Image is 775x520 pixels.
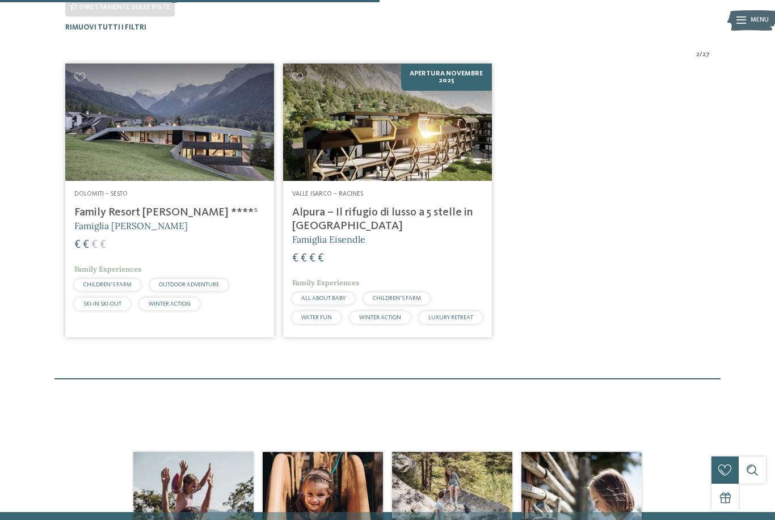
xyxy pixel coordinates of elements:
span: WINTER ACTION [149,301,191,307]
span: CHILDREN’S FARM [83,282,132,288]
span: Valle Isarco – Racines [292,191,363,197]
h4: Family Resort [PERSON_NAME] ****ˢ [74,206,265,219]
h4: Alpura – Il rifugio di lusso a 5 stelle in [GEOGRAPHIC_DATA] [292,206,483,233]
span: CHILDREN’S FARM [373,295,421,301]
span: / [700,50,702,60]
span: € [309,253,315,264]
span: € [318,253,324,264]
span: € [301,253,307,264]
span: € [91,239,98,251]
span: 2 [696,50,700,60]
span: € [292,253,298,264]
a: Cercate un hotel per famiglie? Qui troverete solo i migliori! Apertura novembre 2025 Valle Isarco... [283,64,492,337]
span: € [74,239,81,251]
img: Family Resort Rainer ****ˢ [65,64,274,181]
img: Cercate un hotel per famiglie? Qui troverete solo i migliori! [283,64,492,181]
span: € [100,239,106,251]
span: Rimuovi tutti i filtri [65,24,146,31]
span: WATER FUN [301,315,332,320]
span: € [83,239,89,251]
span: OUTDOOR ADVENTURE [159,282,219,288]
span: SKI-IN SKI-OUT [83,301,121,307]
span: 27 [702,50,710,60]
span: Family Experiences [74,264,141,274]
span: Family Experiences [292,278,359,288]
span: WINTER ACTION [359,315,401,320]
a: Cercate un hotel per famiglie? Qui troverete solo i migliori! Dolomiti – Sesto Family Resort [PER... [65,64,274,337]
span: Famiglia Eisendle [292,234,365,245]
span: Dolomiti – Sesto [74,191,128,197]
span: LUXURY RETREAT [428,315,473,320]
span: ALL ABOUT BABY [301,295,346,301]
span: Famiglia [PERSON_NAME] [74,220,188,231]
span: Direttamente sulle piste [79,3,170,11]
